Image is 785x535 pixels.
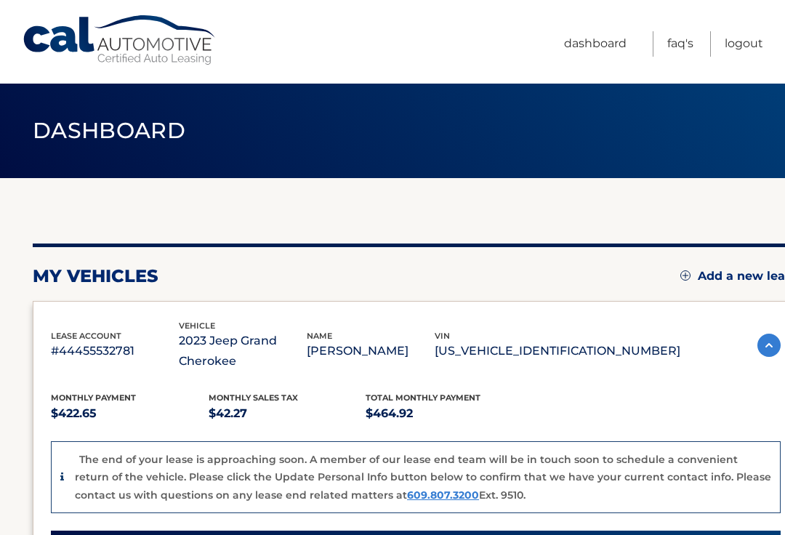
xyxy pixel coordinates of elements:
a: Dashboard [564,31,627,57]
p: 2023 Jeep Grand Cherokee [179,331,307,371]
span: vehicle [179,321,215,331]
img: add.svg [680,270,691,281]
p: [PERSON_NAME] [307,341,435,361]
a: 609.807.3200 [407,488,479,502]
span: lease account [51,331,121,341]
p: $42.27 [209,403,366,424]
p: #44455532781 [51,341,179,361]
p: [US_VEHICLE_IDENTIFICATION_NUMBER] [435,341,680,361]
span: Monthly Payment [51,393,136,403]
img: accordion-active.svg [757,334,781,357]
a: Logout [725,31,763,57]
p: $422.65 [51,403,209,424]
h2: my vehicles [33,265,158,287]
a: Cal Automotive [22,15,218,66]
span: name [307,331,332,341]
a: FAQ's [667,31,693,57]
span: vin [435,331,450,341]
span: Dashboard [33,117,185,144]
p: The end of your lease is approaching soon. A member of our lease end team will be in touch soon t... [75,453,771,502]
span: Total Monthly Payment [366,393,480,403]
span: Monthly sales Tax [209,393,298,403]
p: $464.92 [366,403,523,424]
